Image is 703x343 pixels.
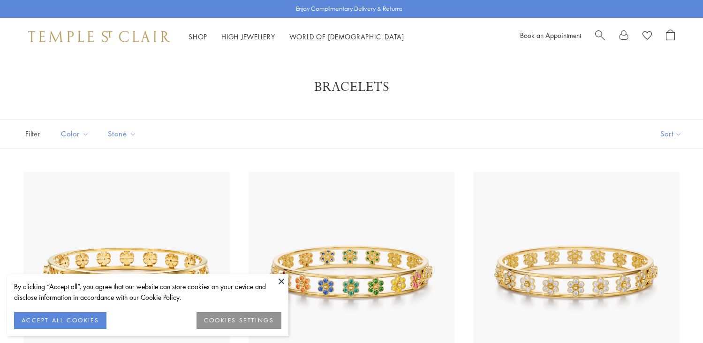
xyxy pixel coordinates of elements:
a: High JewelleryHigh Jewellery [221,32,275,41]
button: COOKIES SETTINGS [197,312,281,329]
a: Open Shopping Bag [666,30,675,44]
a: View Wishlist [643,30,652,44]
p: Enjoy Complimentary Delivery & Returns [296,4,402,14]
span: Stone [103,128,144,140]
a: World of [DEMOGRAPHIC_DATA]World of [DEMOGRAPHIC_DATA] [289,32,404,41]
button: Stone [101,123,144,144]
nav: Main navigation [189,31,404,43]
a: Search [595,30,605,44]
span: Color [56,128,96,140]
a: Book an Appointment [520,30,581,40]
button: Color [54,123,96,144]
a: ShopShop [189,32,207,41]
button: ACCEPT ALL COOKIES [14,312,106,329]
button: Show sort by [639,119,703,148]
img: Temple St. Clair [28,31,170,42]
div: By clicking “Accept all”, you agree that our website can store cookies on your device and disclos... [14,281,281,303]
h1: Bracelets [38,79,665,96]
